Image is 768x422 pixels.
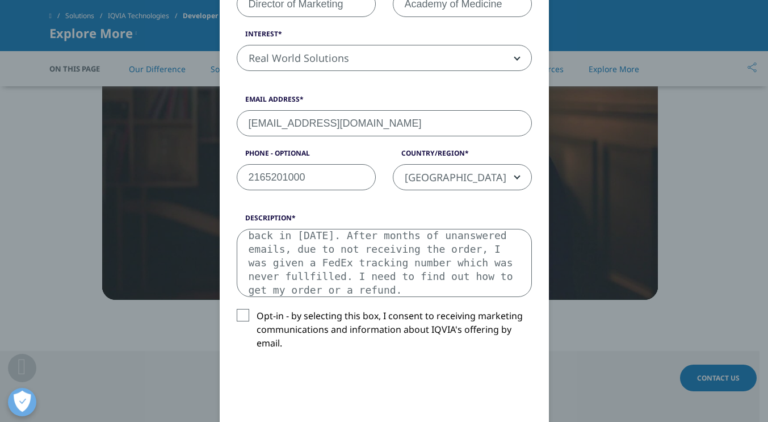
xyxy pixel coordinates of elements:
span: United States [393,164,532,190]
label: Phone - Optional [237,148,376,164]
button: Open Preferences [8,388,36,416]
span: Real World Solutions [237,45,532,71]
label: Description [237,213,532,229]
label: Opt-in - by selecting this box, I consent to receiving marketing communications and information a... [237,309,532,356]
label: Country/Region [393,148,532,164]
span: United States [393,165,531,191]
span: Real World Solutions [237,45,531,72]
iframe: reCAPTCHA [237,368,409,412]
label: Email Address [237,94,532,110]
label: Interest [237,29,532,45]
